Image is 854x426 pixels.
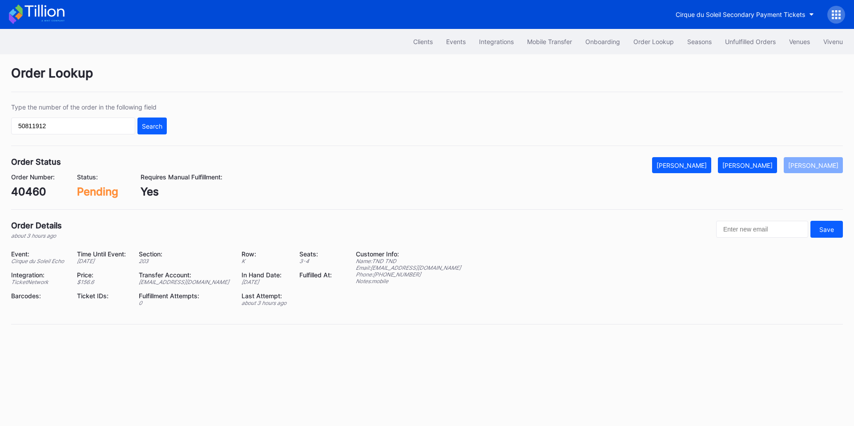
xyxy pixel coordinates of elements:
[722,162,773,169] div: [PERSON_NAME]
[669,6,821,23] button: Cirque du Soleil Secondary Payment Tickets
[356,250,461,258] div: Customer Info:
[413,38,433,45] div: Clients
[627,33,681,50] button: Order Lookup
[77,250,128,258] div: Time Until Event:
[446,38,466,45] div: Events
[810,221,843,238] button: Save
[242,250,288,258] div: Row:
[242,258,288,264] div: K
[137,118,167,134] button: Search
[139,279,231,285] div: [EMAIL_ADDRESS][DOMAIN_NAME]
[479,38,514,45] div: Integrations
[139,292,231,300] div: Fulfillment Attempts:
[242,300,288,306] div: about 3 hours ago
[242,292,288,300] div: Last Attempt:
[789,38,810,45] div: Venues
[439,33,472,50] button: Events
[633,38,674,45] div: Order Lookup
[11,232,62,239] div: about 3 hours ago
[520,33,579,50] button: Mobile Transfer
[817,33,850,50] button: Vivenu
[77,258,128,264] div: [DATE]
[11,292,66,300] div: Barcodes:
[11,173,55,181] div: Order Number:
[725,38,776,45] div: Unfulfilled Orders
[579,33,627,50] button: Onboarding
[77,173,118,181] div: Status:
[242,279,288,285] div: [DATE]
[788,162,838,169] div: [PERSON_NAME]
[472,33,520,50] button: Integrations
[11,103,167,111] div: Type the number of the order in the following field
[784,157,843,173] button: [PERSON_NAME]
[139,258,231,264] div: 203
[652,157,711,173] button: [PERSON_NAME]
[716,221,808,238] input: Enter new email
[819,226,834,233] div: Save
[139,250,231,258] div: Section:
[823,38,843,45] div: Vivenu
[141,185,222,198] div: Yes
[676,11,805,18] div: Cirque du Soleil Secondary Payment Tickets
[77,185,118,198] div: Pending
[77,271,128,279] div: Price:
[718,33,782,50] button: Unfulfilled Orders
[11,157,61,166] div: Order Status
[299,271,334,279] div: Fulfilled At:
[356,264,461,271] div: Email: [EMAIL_ADDRESS][DOMAIN_NAME]
[11,258,66,264] div: Cirque du Soleil Echo
[585,38,620,45] div: Onboarding
[299,250,334,258] div: Seats:
[11,221,62,230] div: Order Details
[139,271,231,279] div: Transfer Account:
[11,271,66,279] div: Integration:
[356,271,461,278] div: Phone: [PHONE_NUMBER]
[527,38,572,45] div: Mobile Transfer
[782,33,817,50] button: Venues
[11,65,843,92] div: Order Lookup
[77,279,128,285] div: $ 156.6
[407,33,439,50] button: Clients
[11,250,66,258] div: Event:
[242,271,288,279] div: In Hand Date:
[299,258,334,264] div: 3 - 4
[11,279,66,285] div: TicketNetwork
[77,292,128,300] div: Ticket IDs:
[11,185,55,198] div: 40460
[356,278,461,284] div: Notes: mobile
[687,38,712,45] div: Seasons
[142,122,162,130] div: Search
[718,157,777,173] button: [PERSON_NAME]
[11,118,135,134] input: GT59662
[657,162,707,169] div: [PERSON_NAME]
[356,258,461,264] div: Name: TND TND
[141,173,222,181] div: Requires Manual Fulfillment:
[681,33,718,50] button: Seasons
[139,300,231,306] div: 0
